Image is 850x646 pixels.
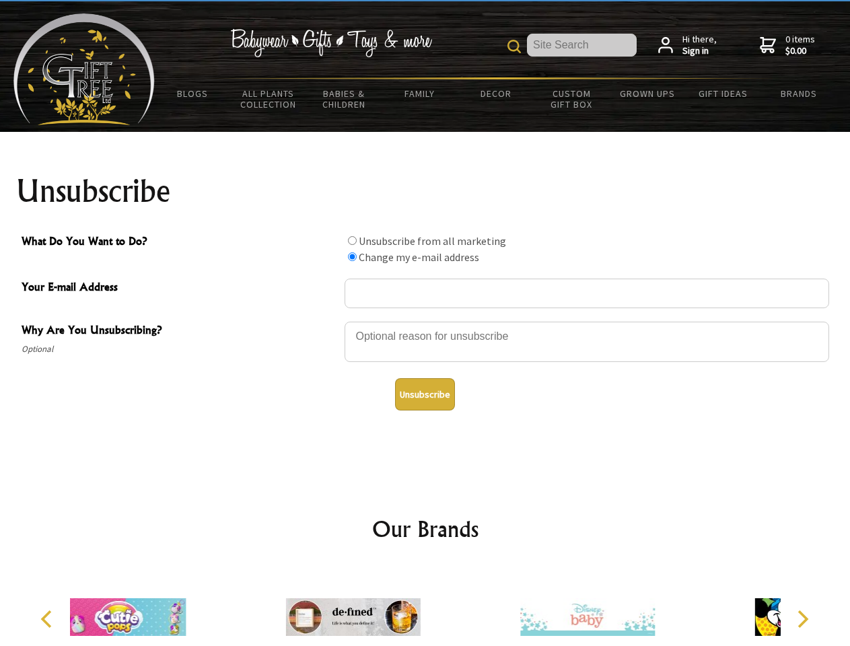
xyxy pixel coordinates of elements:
[13,13,155,125] img: Babyware - Gifts - Toys and more...
[785,45,815,57] strong: $0.00
[787,604,817,634] button: Next
[22,279,338,298] span: Your E-mail Address
[155,79,231,108] a: BLOGS
[22,233,338,252] span: What Do You Want to Do?
[348,252,357,261] input: What Do You Want to Do?
[22,341,338,357] span: Optional
[685,79,761,108] a: Gift Ideas
[458,79,534,108] a: Decor
[22,322,338,341] span: Why Are You Unsubscribing?
[761,79,837,108] a: Brands
[785,33,815,57] span: 0 items
[306,79,382,118] a: Babies & Children
[760,34,815,57] a: 0 items$0.00
[231,79,307,118] a: All Plants Collection
[395,378,455,410] button: Unsubscribe
[534,79,610,118] a: Custom Gift Box
[658,34,717,57] a: Hi there,Sign in
[230,29,432,57] img: Babywear - Gifts - Toys & more
[27,513,824,545] h2: Our Brands
[34,604,63,634] button: Previous
[359,250,479,264] label: Change my e-mail address
[527,34,637,57] input: Site Search
[345,279,829,308] input: Your E-mail Address
[682,45,717,57] strong: Sign in
[609,79,685,108] a: Grown Ups
[507,40,521,53] img: product search
[348,236,357,245] input: What Do You Want to Do?
[382,79,458,108] a: Family
[682,34,717,57] span: Hi there,
[359,234,506,248] label: Unsubscribe from all marketing
[16,175,835,207] h1: Unsubscribe
[345,322,829,362] textarea: Why Are You Unsubscribing?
